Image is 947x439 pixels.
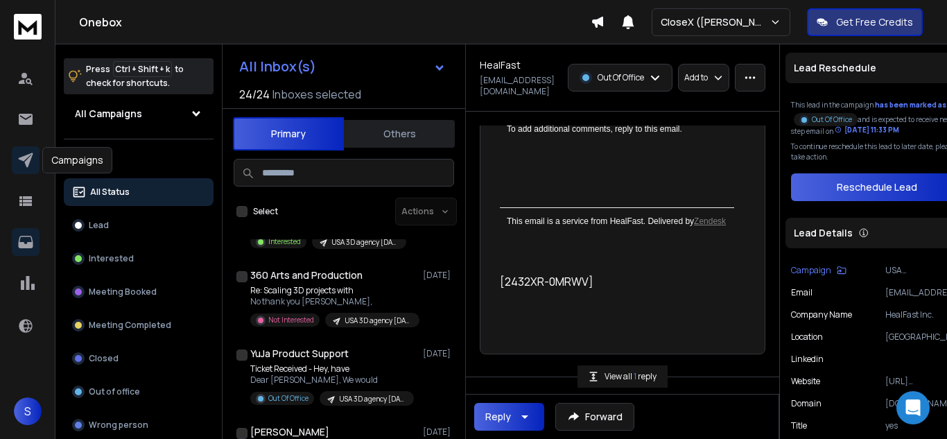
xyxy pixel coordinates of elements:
p: Add to [684,72,708,83]
p: Meeting Completed [89,320,171,331]
p: Dear [PERSON_NAME], We would [250,375,414,386]
p: Get Free Credits [836,15,913,29]
span: 1 [634,370,638,382]
p: All Status [90,187,130,198]
p: USA 3D agency [DATE] [331,237,398,248]
h3: Inboxes selected [272,86,361,103]
button: Closed [64,345,214,372]
p: Ticket Received - Hey, have [250,363,414,375]
p: Meeting Booked [89,286,157,298]
button: Reply [474,403,544,431]
p: Interested [268,236,301,247]
p: location [791,332,823,343]
p: Press to check for shortcuts. [86,62,184,90]
p: Lead [89,220,109,231]
p: [DATE] [423,270,454,281]
h3: Filters [64,150,214,170]
p: CloseX ([PERSON_NAME]) [661,15,770,29]
div: [DATE] 11:33 PM [835,125,899,135]
p: Out Of Office [812,114,852,125]
p: title [791,420,807,431]
button: Meeting Completed [64,311,214,339]
span: [2432XR-0MRWV] [500,274,593,289]
div: Campaigns [42,147,112,173]
p: Campaign [791,265,831,276]
p: Lead Reschedule [794,61,876,75]
span: has been marked as [875,100,946,110]
p: Interested [89,253,134,264]
p: Out of office [89,386,140,397]
button: All Campaigns [64,100,214,128]
h1: 360 Arts and Production [250,268,363,282]
p: Domain [791,398,822,409]
h1: HealFast [480,58,521,72]
p: Wrong person [89,420,148,431]
p: Out Of Office [598,72,644,83]
button: S [14,397,42,425]
p: linkedin [791,354,824,365]
p: website [791,376,820,387]
h1: All Inbox(s) [239,60,316,74]
button: Meeting Booked [64,278,214,306]
button: All Status [64,178,214,206]
p: View all reply [605,371,657,382]
button: Get Free Credits [807,8,923,36]
button: Forward [555,403,634,431]
p: Re: Scaling 3D projects with [250,285,417,296]
p: Closed [89,353,119,364]
p: USA 3D agency [DATE] [339,394,406,404]
p: USA 3D agency [DATE] [345,316,411,326]
p: Email [791,287,813,298]
p: Company Name [791,309,852,320]
p: Out Of Office [268,393,309,404]
div: Open Intercom Messenger [896,391,930,424]
span: 24 / 24 [239,86,270,103]
button: Out of office [64,378,214,406]
div: Reply [485,410,511,424]
img: logo [14,14,42,40]
p: [EMAIL_ADDRESS][DOMAIN_NAME] [480,75,559,97]
h1: YuJa Product Support [250,347,349,361]
button: Lead [64,212,214,239]
p: No thank you [PERSON_NAME], [250,296,417,307]
div: This email is a service from HealFast. Delivered by [500,207,734,247]
span: Ctrl + Shift + k [113,61,172,77]
button: Campaign [791,265,846,276]
p: [DATE] [423,348,454,359]
button: Primary [233,117,344,150]
h1: All Campaigns [75,107,142,121]
button: All Inbox(s) [228,53,457,80]
label: Select [253,206,278,217]
button: Wrong person [64,411,214,439]
p: Not Interested [268,315,314,325]
a: Zendesk [694,216,726,226]
p: Lead Details [794,226,853,240]
p: [DATE] [423,427,454,438]
button: Interested [64,245,214,273]
p: To add additional comments, reply to this email. [507,123,727,135]
h1: [PERSON_NAME] [250,425,329,439]
h1: Onebox [79,14,591,31]
button: Others [344,119,455,149]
